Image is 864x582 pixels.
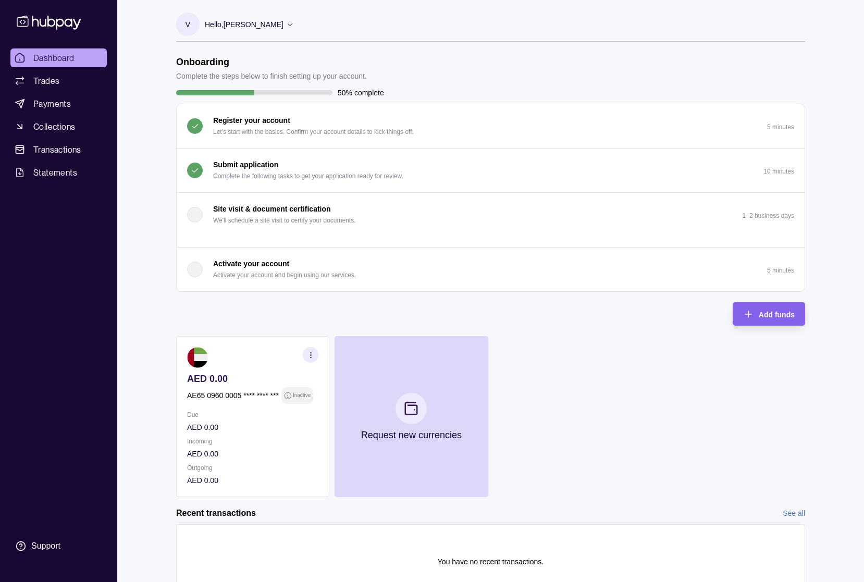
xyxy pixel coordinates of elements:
p: We'll schedule a site visit to certify your documents. [213,215,356,226]
p: Complete the steps below to finish setting up your account. [176,70,367,82]
a: Transactions [10,140,107,159]
span: Statements [33,166,77,179]
button: Site visit & document certification We'll schedule a site visit to certify your documents.1–2 bus... [177,193,805,237]
p: 5 minutes [767,267,794,274]
img: ae [187,347,208,368]
span: Add funds [759,311,795,319]
a: Trades [10,71,107,90]
h1: Onboarding [176,56,367,68]
p: AED 0.00 [187,475,318,486]
p: Register your account [213,115,290,126]
div: Support [31,540,60,552]
p: AED 0.00 [187,422,318,433]
p: Complete the following tasks to get your application ready for review. [213,170,403,182]
button: Activate your account Activate your account and begin using our services.5 minutes [177,247,805,291]
p: Submit application [213,159,278,170]
p: AED 0.00 [187,448,318,460]
h2: Recent transactions [176,507,256,519]
p: V [186,19,190,30]
p: Due [187,409,318,420]
p: Inactive [293,390,311,401]
p: 5 minutes [767,123,794,131]
p: AED 0.00 [187,373,318,385]
button: Register your account Let's start with the basics. Confirm your account details to kick things of... [177,104,805,148]
a: Support [10,535,107,557]
div: Site visit & document certification We'll schedule a site visit to certify your documents.1–2 bus... [177,237,805,247]
p: Let's start with the basics. Confirm your account details to kick things off. [213,126,414,138]
p: You have no recent transactions. [438,556,544,567]
p: Activate your account [213,258,289,269]
button: Submit application Complete the following tasks to get your application ready for review.10 minutes [177,148,805,192]
button: Add funds [733,302,805,326]
span: Trades [33,75,59,87]
span: Dashboard [33,52,75,64]
span: Transactions [33,143,81,156]
p: 10 minutes [763,168,794,175]
p: 50% complete [338,87,384,98]
a: Dashboard [10,48,107,67]
a: Payments [10,94,107,113]
button: Request new currencies [335,336,488,497]
p: Incoming [187,436,318,447]
a: See all [783,507,805,519]
a: Statements [10,163,107,182]
p: Outgoing [187,462,318,474]
span: Payments [33,97,71,110]
p: Request new currencies [361,429,462,441]
p: Site visit & document certification [213,203,331,215]
span: Collections [33,120,75,133]
p: 1–2 business days [743,212,794,219]
p: Activate your account and begin using our services. [213,269,356,281]
a: Collections [10,117,107,136]
p: Hello, [PERSON_NAME] [205,19,283,30]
